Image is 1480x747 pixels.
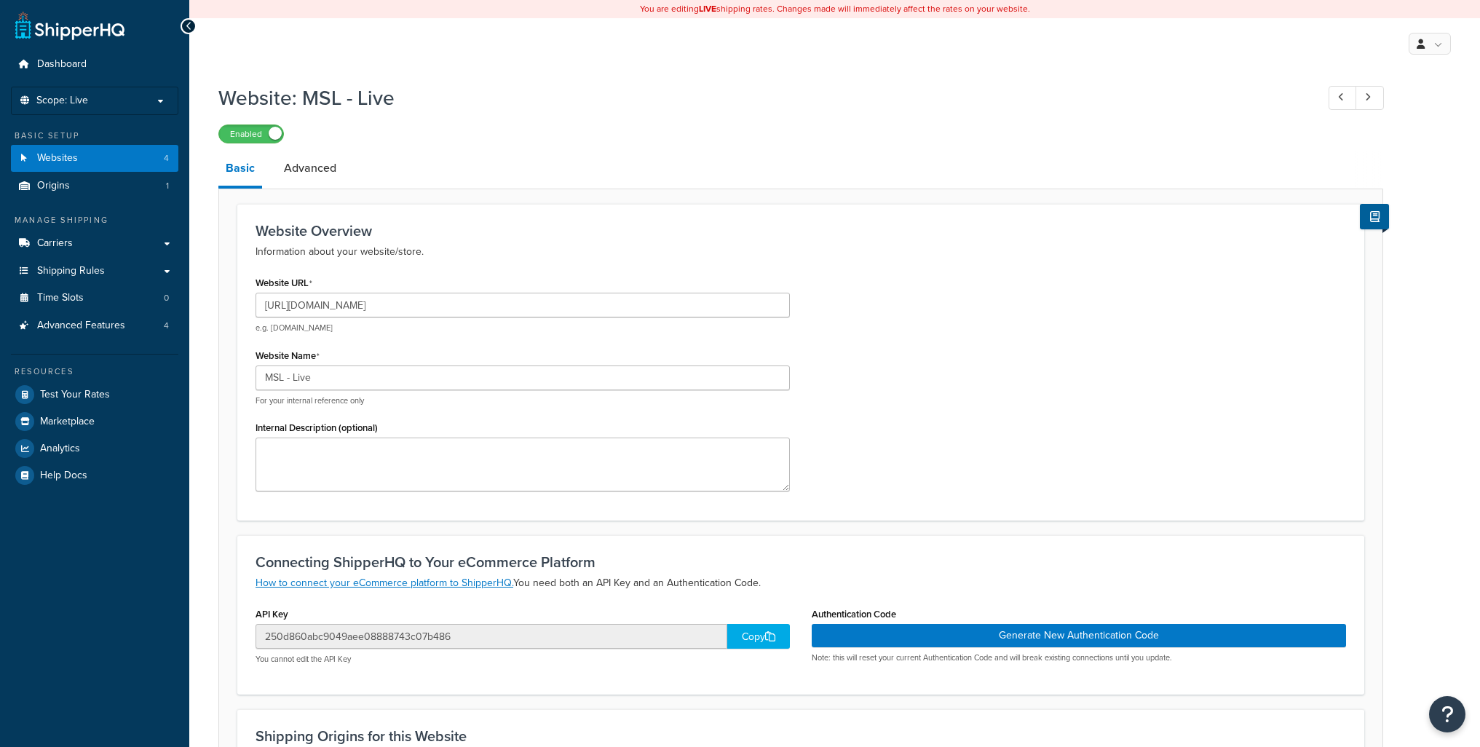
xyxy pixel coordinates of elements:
[256,609,288,620] label: API Key
[256,422,378,433] label: Internal Description (optional)
[164,320,169,332] span: 4
[40,443,80,455] span: Analytics
[40,470,87,482] span: Help Docs
[256,654,790,665] p: You cannot edit the API Key
[37,265,105,277] span: Shipping Rules
[277,151,344,186] a: Advanced
[812,624,1346,647] button: Generate New Authentication Code
[256,554,1346,570] h3: Connecting ShipperHQ to Your eCommerce Platform
[37,180,70,192] span: Origins
[218,84,1302,112] h1: Website: MSL - Live
[11,382,178,408] a: Test Your Rates
[727,624,790,649] div: Copy
[256,574,1346,592] p: You need both an API Key and an Authentication Code.
[11,462,178,489] a: Help Docs
[11,312,178,339] li: Advanced Features
[812,652,1346,663] p: Note: this will reset your current Authentication Code and will break existing connections until ...
[11,230,178,257] a: Carriers
[11,214,178,226] div: Manage Shipping
[699,2,716,15] b: LIVE
[37,58,87,71] span: Dashboard
[11,285,178,312] a: Time Slots0
[37,237,73,250] span: Carriers
[37,292,84,304] span: Time Slots
[164,152,169,165] span: 4
[11,408,178,435] a: Marketplace
[11,51,178,78] a: Dashboard
[11,258,178,285] a: Shipping Rules
[11,285,178,312] li: Time Slots
[218,151,262,189] a: Basic
[37,320,125,332] span: Advanced Features
[166,180,169,192] span: 1
[11,365,178,378] div: Resources
[256,223,1346,239] h3: Website Overview
[36,95,88,107] span: Scope: Live
[256,728,1346,744] h3: Shipping Origins for this Website
[11,145,178,172] li: Websites
[40,389,110,401] span: Test Your Rates
[1329,86,1357,110] a: Previous Record
[256,575,513,590] a: How to connect your eCommerce platform to ShipperHQ.
[256,243,1346,261] p: Information about your website/store.
[11,145,178,172] a: Websites4
[40,416,95,428] span: Marketplace
[11,312,178,339] a: Advanced Features4
[1429,696,1465,732] button: Open Resource Center
[256,323,790,333] p: e.g. [DOMAIN_NAME]
[11,173,178,199] a: Origins1
[37,152,78,165] span: Websites
[11,130,178,142] div: Basic Setup
[11,435,178,462] a: Analytics
[256,350,320,362] label: Website Name
[256,277,312,289] label: Website URL
[219,125,283,143] label: Enabled
[1356,86,1384,110] a: Next Record
[812,609,896,620] label: Authentication Code
[1360,204,1389,229] button: Show Help Docs
[256,395,790,406] p: For your internal reference only
[164,292,169,304] span: 0
[11,173,178,199] li: Origins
